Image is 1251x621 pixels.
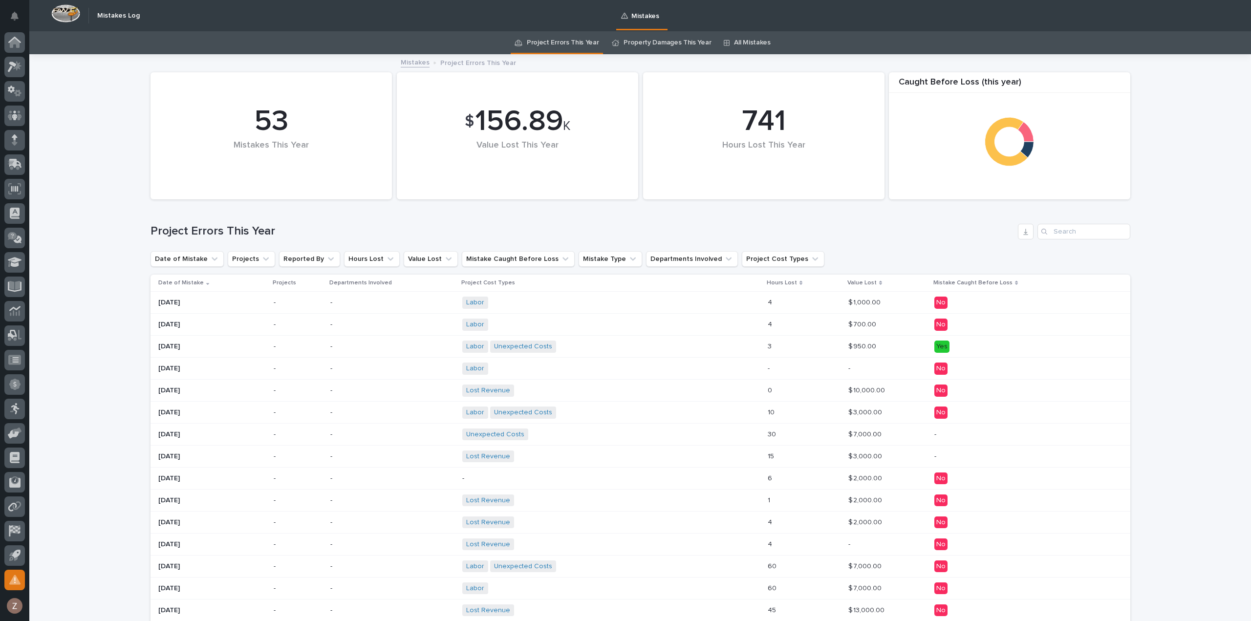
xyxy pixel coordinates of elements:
span: K [563,120,570,132]
p: [DATE] [158,364,266,373]
p: Date of Mistake [158,278,204,288]
p: 15 [768,450,776,461]
tr: [DATE]--Labor -- -- No [151,358,1130,380]
p: - [274,518,323,527]
p: Mistake Caught Before Loss [933,278,1013,288]
a: Project Errors This Year [527,31,599,54]
p: $ 7,000.00 [848,582,884,593]
button: Date of Mistake [151,251,224,267]
p: - [274,386,323,395]
p: [DATE] [158,540,266,549]
button: Reported By [279,251,340,267]
p: [DATE] [158,452,266,461]
p: - [330,518,455,527]
p: $ 2,000.00 [848,516,884,527]
button: Value Lost [404,251,458,267]
tr: [DATE]--Labor 44 $ 700.00$ 700.00 No [151,314,1130,336]
p: $ 2,000.00 [848,472,884,483]
p: [DATE] [158,584,266,593]
p: $ 700.00 [848,319,878,329]
p: [DATE] [158,474,266,483]
p: Hours Lost [767,278,797,288]
a: All Mistakes [734,31,770,54]
p: 4 [768,319,774,329]
p: $ 3,000.00 [848,450,884,461]
p: [DATE] [158,343,266,351]
p: $ 2,000.00 [848,494,884,505]
p: 0 [768,385,774,395]
p: - [848,538,852,549]
p: - [330,540,455,549]
a: Lost Revenue [466,606,510,615]
p: - [934,430,1105,439]
p: - [462,474,633,483]
a: Lost Revenue [466,540,510,549]
p: 1 [768,494,772,505]
p: [DATE] [158,408,266,417]
tr: [DATE]---66 $ 2,000.00$ 2,000.00 No [151,468,1130,490]
button: Project Cost Types [742,251,824,267]
p: - [330,496,455,505]
a: Mistakes [401,56,430,67]
p: - [274,343,323,351]
p: 4 [768,516,774,527]
a: Labor [466,364,484,373]
span: $ [465,112,474,131]
p: - [274,474,323,483]
a: Unexpected Costs [494,408,552,417]
p: - [330,299,455,307]
tr: [DATE]--Labor Unexpected Costs 33 $ 950.00$ 950.00 Yes [151,336,1130,358]
p: - [274,430,323,439]
div: No [934,385,948,397]
h2: Mistakes Log [97,12,140,20]
p: 4 [768,538,774,549]
button: Notifications [4,6,25,26]
p: 3 [768,341,774,351]
p: 60 [768,582,778,593]
div: Yes [934,341,949,353]
p: - [330,343,455,351]
tr: [DATE]--Labor Unexpected Costs 6060 $ 7,000.00$ 7,000.00 No [151,556,1130,578]
tr: [DATE]--Lost Revenue 4545 $ 13,000.00$ 13,000.00 No [151,599,1130,621]
p: 45 [768,604,778,615]
div: No [934,297,948,309]
p: [DATE] [158,321,266,329]
div: Hours Lost This Year [660,140,868,171]
tr: [DATE]--Unexpected Costs 3030 $ 7,000.00$ 7,000.00 - [151,424,1130,446]
p: Projects [273,278,296,288]
button: Departments Involved [646,251,738,267]
p: - [274,299,323,307]
div: Search [1037,224,1130,239]
div: No [934,363,948,375]
p: $ 950.00 [848,341,878,351]
p: - [330,386,455,395]
tr: [DATE]--Lost Revenue 11 $ 2,000.00$ 2,000.00 No [151,490,1130,512]
p: - [848,363,852,373]
p: - [274,452,323,461]
tr: [DATE]--Lost Revenue 00 $ 10,000.00$ 10,000.00 No [151,380,1130,402]
p: 30 [768,428,778,439]
p: - [330,408,455,417]
p: [DATE] [158,562,266,571]
p: $ 3,000.00 [848,407,884,417]
div: 53 [167,104,375,139]
tr: [DATE]--Lost Revenue 1515 $ 3,000.00$ 3,000.00 - [151,446,1130,468]
div: No [934,604,948,617]
p: - [330,452,455,461]
div: Value Lost This Year [413,140,622,171]
h1: Project Errors This Year [151,224,1014,238]
a: Property Damages This Year [624,31,711,54]
img: Workspace Logo [51,4,80,22]
p: - [274,562,323,571]
p: Project Cost Types [461,278,515,288]
p: [DATE] [158,496,266,505]
a: Labor [466,343,484,351]
div: No [934,538,948,551]
p: - [274,364,323,373]
div: Mistakes This Year [167,140,375,171]
a: Labor [466,299,484,307]
div: Caught Before Loss (this year) [889,77,1130,93]
button: Mistake Caught Before Loss [462,251,575,267]
tr: [DATE]--Labor Unexpected Costs 1010 $ 3,000.00$ 3,000.00 No [151,402,1130,424]
button: users-avatar [4,596,25,616]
